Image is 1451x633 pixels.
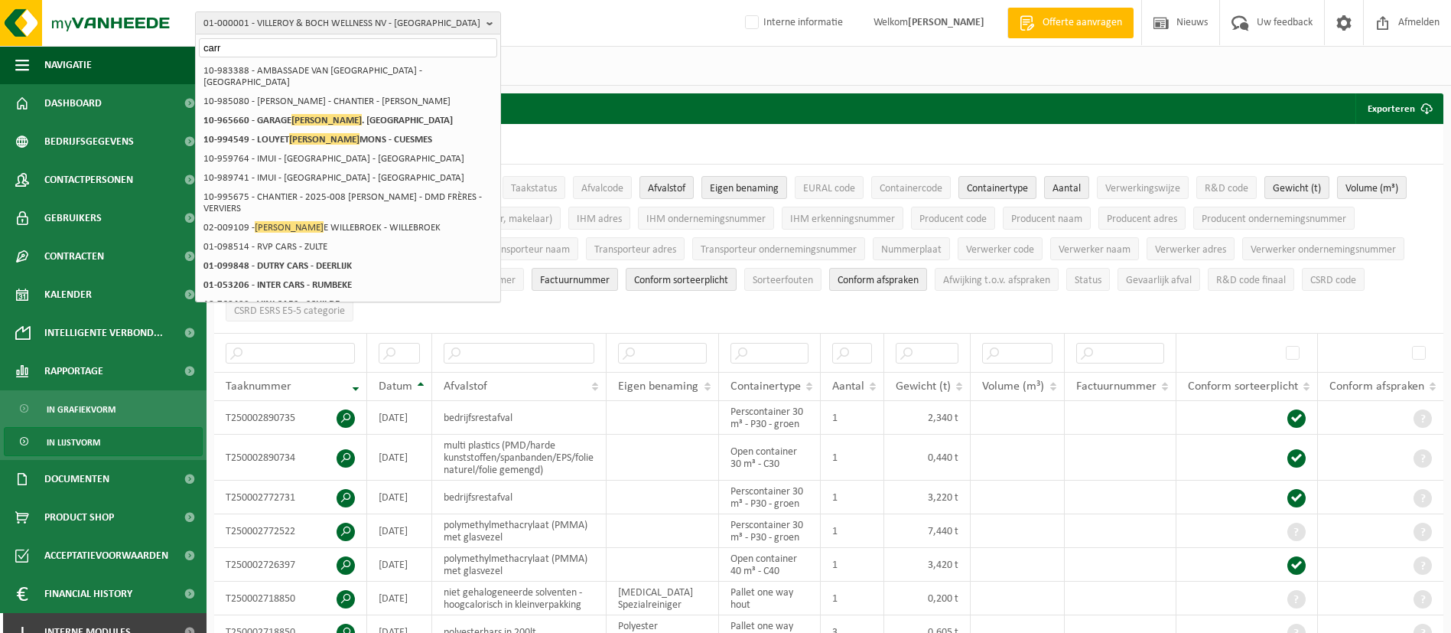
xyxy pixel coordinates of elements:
td: [DATE] [367,514,432,548]
td: 0,440 t [884,435,971,481]
td: 0,200 t [884,582,971,615]
button: Verwerker naamVerwerker naam: Activate to sort [1050,237,1139,260]
button: 01-000001 - VILLEROY & BOCH WELLNESS NV - [GEOGRAPHIC_DATA] [195,11,501,34]
td: 3,220 t [884,481,971,514]
td: polymethylmethacrylaat (PMMA) met glasvezel [432,514,607,548]
span: Nummerplaat [881,244,942,256]
td: [DATE] [367,582,432,615]
span: Producent naam [1011,214,1082,225]
button: Eigen benamingEigen benaming: Activate to sort [701,176,787,199]
span: Gebruikers [44,199,102,237]
td: 3,420 t [884,548,971,582]
td: Perscontainer 30 m³ - P30 - groen [719,401,821,435]
span: [PERSON_NAME] [255,221,324,233]
li: 01-098514 - RVP CARS - ZULTE [199,237,497,256]
span: Sorteerfouten [753,275,813,286]
span: Containertype [967,183,1028,194]
strong: 10-965660 - GARAGE . [GEOGRAPHIC_DATA] [203,114,453,126]
li: 10-985080 - [PERSON_NAME] - CHANTIER - [PERSON_NAME] [199,92,497,111]
li: 02-009109 - E WILLEBROEK - WILLEBROEK [199,218,497,237]
td: T250002890735 [214,401,367,435]
button: Transporteur naamTransporteur naam: Activate to sort [479,237,578,260]
span: Afvalstof [648,183,685,194]
button: AantalAantal: Activate to sort [1044,176,1089,199]
span: Contactpersonen [44,161,133,199]
button: StatusStatus: Activate to sort [1066,268,1110,291]
button: FactuurnummerFactuurnummer: Activate to sort [532,268,618,291]
td: 1 [821,514,884,548]
span: Eigen benaming [618,380,698,393]
button: Producent ondernemingsnummerProducent ondernemingsnummer: Activate to sort [1193,207,1355,230]
button: IHM adresIHM adres: Activate to sort [568,207,630,230]
span: R&D code [1205,183,1248,194]
span: Kalender [44,276,92,314]
button: ContainertypeContainertype: Activate to sort [958,176,1036,199]
span: Afvalstof [444,380,487,393]
span: IHM ondernemingsnummer [646,214,766,225]
span: Containercode [880,183,942,194]
button: R&D code finaalR&amp;D code finaal: Activate to sort [1208,268,1294,291]
span: IHM adres [577,214,622,225]
span: Factuurnummer [540,275,610,286]
button: Transporteur ondernemingsnummerTransporteur ondernemingsnummer : Activate to sort [692,237,865,260]
button: NummerplaatNummerplaat: Activate to sort [873,237,950,260]
span: Navigatie [44,46,92,84]
span: Verwerker adres [1155,244,1226,256]
button: TaakstatusTaakstatus: Activate to sort [503,176,565,199]
button: Volume (m³)Volume (m³): Activate to sort [1337,176,1407,199]
span: Gevaarlijk afval [1126,275,1192,286]
input: Zoeken naar gekoppelde vestigingen [199,38,497,57]
button: Conform afspraken : Activate to sort [829,268,927,291]
span: Conform afspraken [1329,380,1424,393]
button: Afwijking t.o.v. afsprakenAfwijking t.o.v. afspraken: Activate to sort [935,268,1059,291]
button: SorteerfoutenSorteerfouten: Activate to sort [744,268,821,291]
a: In grafiekvorm [4,394,203,423]
button: Producent naamProducent naam: Activate to sort [1003,207,1091,230]
td: 1 [821,435,884,481]
button: R&D codeR&amp;D code: Activate to sort [1196,176,1257,199]
span: Aantal [832,380,864,393]
button: Conform sorteerplicht : Activate to sort [626,268,737,291]
td: Pallet one way hout [719,582,821,615]
button: Gevaarlijk afval : Activate to sort [1118,268,1200,291]
button: AfvalcodeAfvalcode: Activate to sort [573,176,632,199]
span: Verwerkingswijze [1105,183,1180,194]
span: Afvalcode [581,183,623,194]
td: T250002772731 [214,481,367,514]
td: T250002718850 [214,582,367,615]
li: 10-983388 - AMBASSADE VAN [GEOGRAPHIC_DATA] - [GEOGRAPHIC_DATA] [199,61,497,92]
button: EURAL codeEURAL code: Activate to sort [795,176,864,199]
td: 1 [821,548,884,582]
td: polymethylmethacrylaat (PMMA) met glasvezel [432,548,607,582]
button: CSRD ESRS E5-5 categorieCSRD ESRS E5-5 categorie: Activate to sort [226,299,353,321]
span: IHM erkenningsnummer [790,214,895,225]
li: 10-995675 - CHANTIER - 2025-008 [PERSON_NAME] - DMD FRÈRES - VERVIERS [199,188,497,218]
button: Verwerker codeVerwerker code: Activate to sort [958,237,1043,260]
td: [DATE] [367,401,432,435]
span: Verwerker naam [1059,244,1131,256]
button: VerwerkingswijzeVerwerkingswijze: Activate to sort [1097,176,1189,199]
button: IHM ondernemingsnummerIHM ondernemingsnummer: Activate to sort [638,207,774,230]
span: Contracten [44,237,104,276]
span: [PERSON_NAME] [291,114,362,126]
td: [MEDICAL_DATA] Spezialreiniger [607,582,718,615]
span: Conform afspraken [838,275,919,286]
strong: 01-053206 - INTER CARS - RUMBEKE [203,280,352,290]
span: R&D code finaal [1216,275,1286,286]
strong: 10-760493 - VINI CARS - SCHILDE [203,299,340,309]
button: AfvalstofAfvalstof: Activate to sort [639,176,694,199]
li: 10-959764 - IMUI - [GEOGRAPHIC_DATA] - [GEOGRAPHIC_DATA] [199,149,497,168]
span: Volume (m³) [982,380,1044,393]
span: Producent adres [1107,214,1177,225]
span: Verwerker code [966,244,1034,256]
span: Conform sorteerplicht [634,275,728,286]
span: Gewicht (t) [896,380,951,393]
td: 7,440 t [884,514,971,548]
button: Gewicht (t)Gewicht (t): Activate to sort [1264,176,1329,199]
span: CSRD ESRS E5-5 categorie [234,305,345,317]
span: Taaknummer [226,380,291,393]
button: Verwerker ondernemingsnummerVerwerker ondernemingsnummer: Activate to sort [1242,237,1404,260]
a: Offerte aanvragen [1007,8,1134,38]
a: In lijstvorm [4,427,203,456]
span: Documenten [44,460,109,498]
